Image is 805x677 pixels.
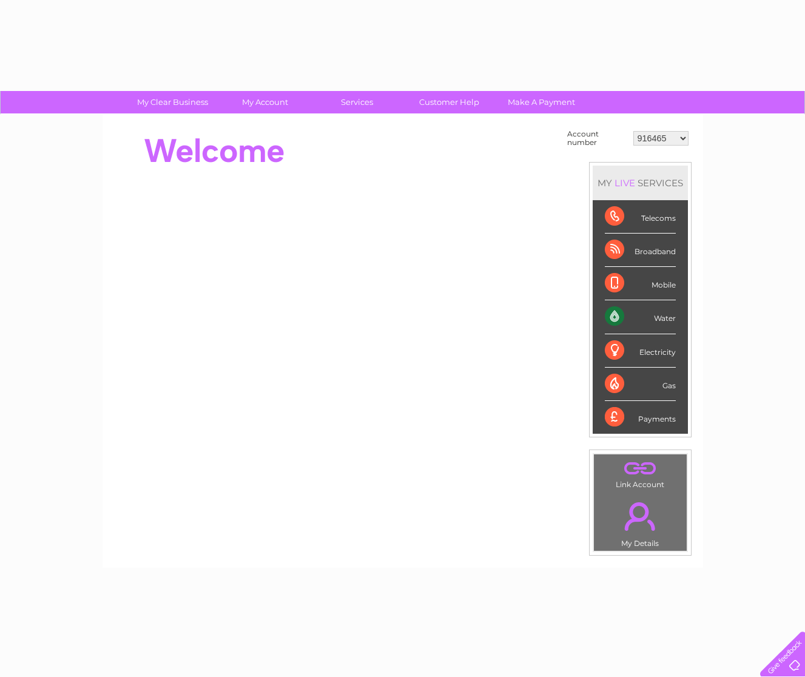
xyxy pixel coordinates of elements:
td: My Details [593,492,687,551]
div: Gas [605,368,676,401]
div: Mobile [605,267,676,300]
a: Make A Payment [491,91,591,113]
div: MY SERVICES [593,166,688,200]
a: . [597,495,684,537]
div: Broadband [605,234,676,267]
a: Services [307,91,407,113]
div: Water [605,300,676,334]
a: My Account [215,91,315,113]
div: LIVE [612,177,638,189]
td: Link Account [593,454,687,492]
a: Customer Help [399,91,499,113]
td: Account number [564,127,630,150]
div: Electricity [605,334,676,368]
div: Payments [605,401,676,434]
a: . [597,457,684,479]
a: My Clear Business [123,91,223,113]
div: Telecoms [605,200,676,234]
